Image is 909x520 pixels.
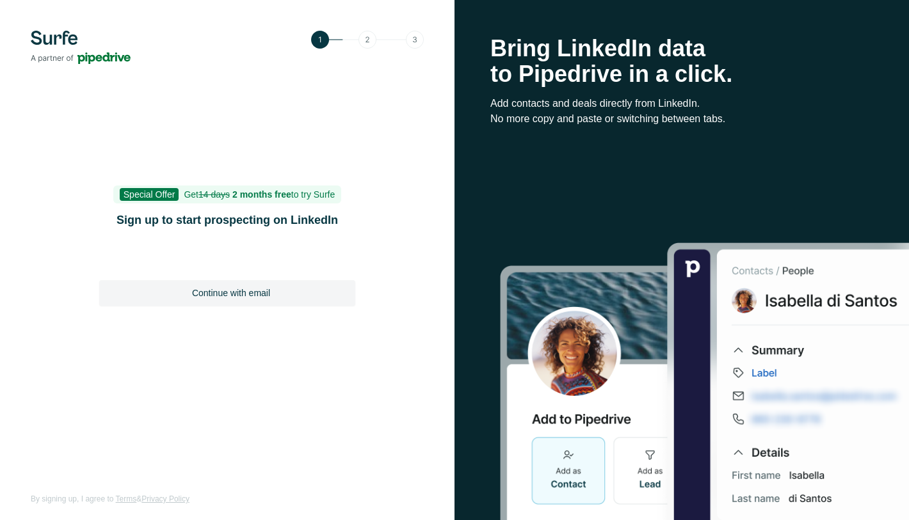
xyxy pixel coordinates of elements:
[116,494,137,503] a: Terms
[120,188,179,201] span: Special Offer
[311,31,424,49] img: Step 1
[198,189,230,200] s: 14 days
[141,494,189,503] a: Privacy Policy
[93,246,362,274] iframe: Knop Inloggen met Google
[500,242,909,520] img: Surfe Stock Photo - Selling good vibes
[99,211,355,229] h1: Sign up to start prospecting on LinkedIn
[232,189,291,200] b: 2 months free
[136,494,141,503] span: &
[192,287,270,299] span: Continue with email
[490,96,873,111] p: Add contacts and deals directly from LinkedIn.
[490,36,873,87] h1: Bring LinkedIn data to Pipedrive in a click.
[31,31,131,64] img: Surfe's logo
[490,111,873,127] p: No more copy and paste or switching between tabs.
[184,189,335,200] span: Get to try Surfe
[31,494,113,503] span: By signing up, I agree to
